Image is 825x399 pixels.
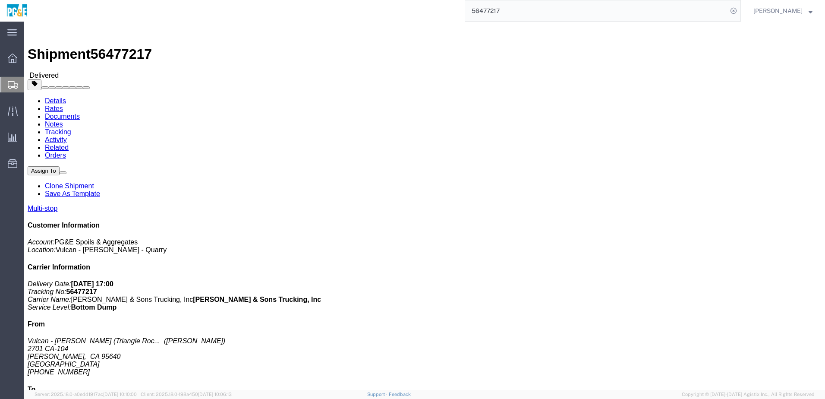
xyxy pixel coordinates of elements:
[682,391,815,398] span: Copyright © [DATE]-[DATE] Agistix Inc., All Rights Reserved
[6,4,28,17] img: logo
[198,392,232,397] span: [DATE] 10:06:13
[389,392,411,397] a: Feedback
[753,6,803,16] span: Evelyn Angel
[103,392,137,397] span: [DATE] 10:10:00
[24,22,825,390] iframe: FS Legacy Container
[753,6,813,16] button: [PERSON_NAME]
[141,392,232,397] span: Client: 2025.18.0-198a450
[35,392,137,397] span: Server: 2025.18.0-a0edd1917ac
[465,0,727,21] input: Search for shipment number, reference number
[367,392,389,397] a: Support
